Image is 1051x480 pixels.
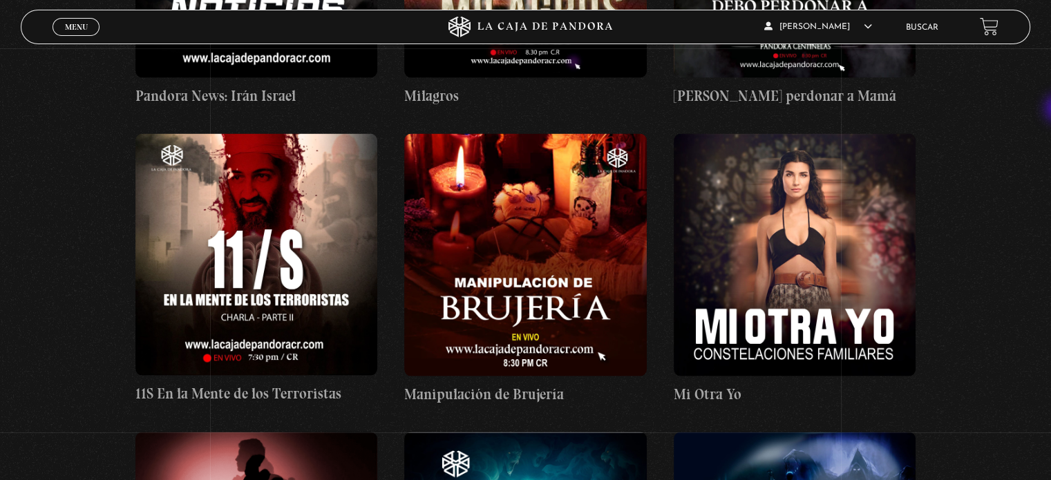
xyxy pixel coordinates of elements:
[135,85,377,107] h4: Pandora News: Irán Israel
[906,23,938,32] a: Buscar
[404,85,646,107] h4: Milagros
[980,17,998,36] a: View your shopping cart
[60,35,93,44] span: Cerrar
[65,23,88,31] span: Menu
[674,85,916,107] h4: [PERSON_NAME] perdonar a Mamá
[404,134,646,405] a: Manipulación de Brujería
[764,23,872,31] span: [PERSON_NAME]
[674,134,916,405] a: Mi Otra Yo
[135,134,377,404] a: 11S En la Mente de los Terroristas
[674,383,916,405] h4: Mi Otra Yo
[135,383,377,405] h4: 11S En la Mente de los Terroristas
[404,383,646,405] h4: Manipulación de Brujería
